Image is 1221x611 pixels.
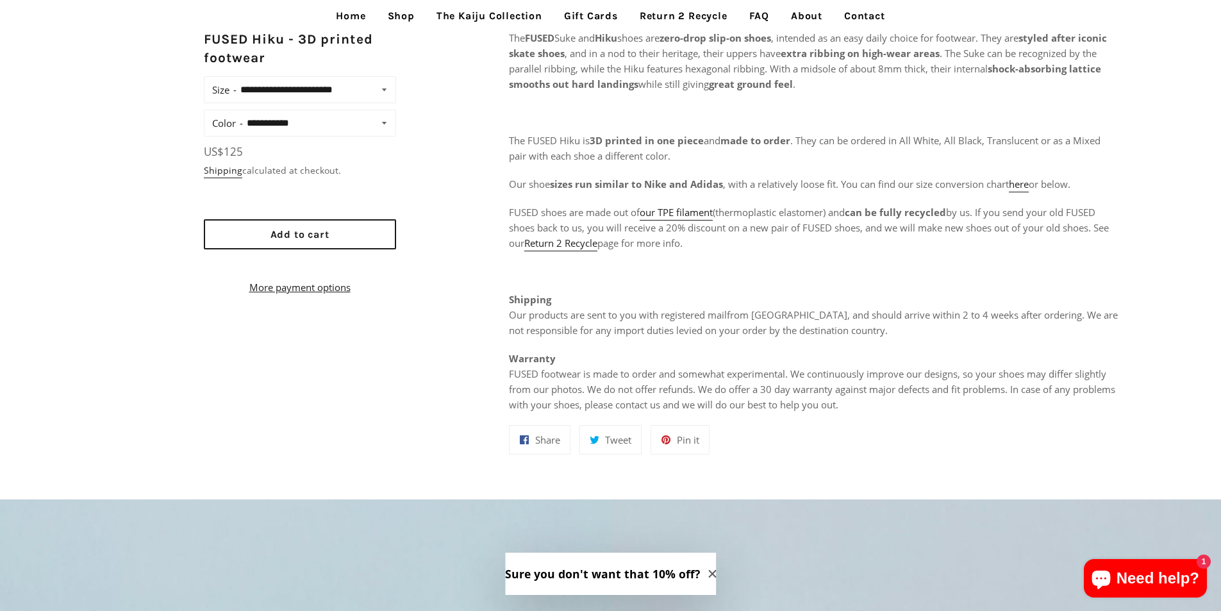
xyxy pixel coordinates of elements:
[509,206,1109,251] span: FUSED shoes are made out of (thermoplastic elastomer) and by us. If you send your old FUSED shoes...
[595,31,617,44] strong: Hiku
[524,237,597,251] a: Return 2 Recycle
[509,178,1070,192] span: Our shoe , with a relatively loose fit. You can find our size conversion chart or below.
[660,31,771,44] strong: zero-drop slip-on shoes
[727,308,847,321] span: from [GEOGRAPHIC_DATA]
[270,228,329,240] span: Add to cart
[1080,559,1211,601] inbox-online-store-chat: Shopify online store chat
[509,352,556,365] strong: Warranty
[204,144,243,159] span: US$125
[509,293,551,306] strong: Shipping
[212,81,237,99] label: Size
[204,219,396,249] button: Add to cart
[709,78,793,90] strong: great ground feel
[509,134,1101,162] span: The FUSED Hiku is and . They can be ordered in All White, All Black, Translucent or as a Mixed pa...
[640,206,713,221] a: our TPE filament
[204,163,396,178] div: calculated at checkout.
[509,30,1120,92] p: The Suke and shoes are , intended as an easy daily choice for footwear. They are , and in a nod t...
[781,47,940,60] strong: extra ribbing on high-wear areas
[590,134,704,147] strong: 3D printed in one piece
[677,433,699,446] span: Pin it
[204,30,408,68] h2: FUSED Hiku - 3D printed footwear
[509,351,1120,412] p: FUSED footwear is made to order and somewhat experimental. We continuously improve our designs, s...
[605,433,631,446] span: Tweet
[509,31,1107,60] strong: styled after iconic skate shoes
[509,62,1101,90] strong: shock-absorbing lattice smooths out hard landings
[212,114,243,132] label: Color
[1009,178,1029,192] a: here
[525,31,554,44] strong: FUSED
[845,206,946,219] strong: can be fully recycled
[720,134,790,147] strong: made to order
[550,178,723,190] strong: sizes run similar to Nike and Adidas
[204,164,242,178] a: Shipping
[204,280,396,295] a: More payment options
[509,292,1120,338] p: Our products are sent to you with registered mail , and should arrive within 2 to 4 weeks after o...
[535,433,560,446] span: Share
